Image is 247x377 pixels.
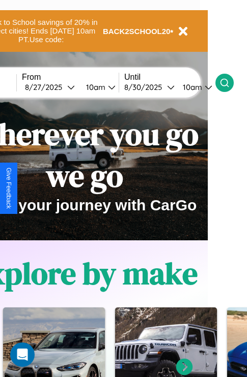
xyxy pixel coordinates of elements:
button: 8/27/2025 [22,82,78,92]
button: 10am [78,82,119,92]
label: From [22,73,119,82]
div: 8 / 30 / 2025 [124,82,167,92]
b: BACK2SCHOOL20 [103,27,171,36]
div: Open Intercom Messenger [10,342,35,367]
div: 8 / 27 / 2025 [25,82,67,92]
div: 10am [178,82,205,92]
label: Until [124,73,215,82]
button: 10am [175,82,215,92]
div: Give Feedback [5,168,12,209]
div: 10am [81,82,108,92]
